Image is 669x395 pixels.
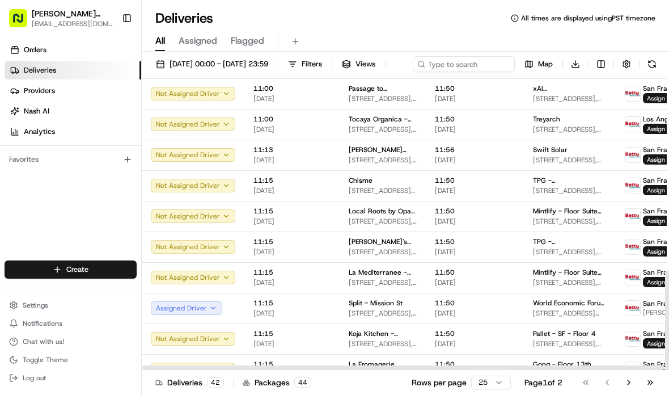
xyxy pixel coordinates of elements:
span: [PERSON_NAME] Chicken - [GEOGRAPHIC_DATA] [349,145,417,154]
button: [DATE] 00:00 - [DATE] 23:59 [151,56,273,72]
span: , [GEOGRAPHIC_DATA] [349,309,417,318]
div: 44 [294,377,311,388]
button: Not Assigned Driver [151,87,235,100]
a: Analytics [5,123,141,141]
button: Assigned Driver [151,301,222,315]
span: 11:50 [435,329,515,338]
button: Start new chat [193,112,206,125]
button: Create [5,260,137,279]
button: Refresh [644,56,660,72]
button: Notifications [5,316,137,331]
button: See all [176,145,206,159]
span: , [GEOGRAPHIC_DATA] [533,309,607,318]
button: Not Assigned Driver [151,271,235,284]
span: Assigned [179,34,217,48]
span: [DATE] [435,278,515,287]
span: Nash AI [24,106,49,116]
span: , [GEOGRAPHIC_DATA] [349,125,417,134]
button: Toggle Theme [5,352,137,368]
span: 11:15 [253,299,331,308]
span: Mintlify - Floor [533,268,607,277]
span: 11:50 [435,207,515,216]
span: [DATE] [253,309,331,318]
span: 11:56 [435,145,515,154]
span: , [GEOGRAPHIC_DATA] [533,94,607,103]
a: 💻API Documentation [91,218,187,239]
button: Settings [5,297,137,313]
span: Providers [24,86,55,96]
button: Not Assigned Driver [151,240,235,254]
div: 💻 [96,224,105,233]
span: World Economic Forum ([GEOGRAPHIC_DATA]) [533,299,607,308]
span: [DATE] [253,156,331,165]
span: TPG - [GEOGRAPHIC_DATA] - [533,176,607,185]
span: Analytics [24,127,55,137]
div: Packages [243,377,311,388]
button: [PERSON_NAME] Transportation[EMAIL_ADDRESS][DOMAIN_NAME] [5,5,117,32]
span: 11:50 [435,237,515,246]
p: Welcome 👋 [11,45,206,64]
span: [DATE] [253,125,331,134]
span: bettytllc [35,176,63,185]
span: Treyarch [533,115,560,124]
span: 7月31日 [72,176,99,185]
span: Settings [23,301,48,310]
img: betty.jpg [625,301,640,316]
span: Map [538,59,553,69]
span: Passage to [GEOGRAPHIC_DATA] [349,84,417,93]
span: Flagged [231,34,264,48]
span: 11:50 [435,299,515,308]
img: betty.jpg [625,239,640,254]
div: Past conversations [11,148,76,157]
span: 11:50 [435,268,515,277]
span: 11:15 [253,268,331,277]
span: All [155,34,165,48]
button: [PERSON_NAME] Transportation [32,8,113,19]
a: Powered byPylon [80,250,137,259]
span: TPG - [GEOGRAPHIC_DATA] - [533,237,607,246]
span: , [GEOGRAPHIC_DATA] [349,217,417,226]
span: 11:13 [253,145,331,154]
span: xAI ([GEOGRAPHIC_DATA]) - Floor Front Lobby [533,84,607,93]
span: Gong - Floor 13th [533,360,591,369]
span: [DATE] [435,156,515,165]
img: betty.jpg [625,209,640,224]
button: Not Assigned Driver [151,117,235,131]
chrome_annotation: [STREET_ADDRESS][PERSON_NAME] [533,309,595,327]
span: [DATE] [435,186,515,195]
span: [DATE] [253,247,331,257]
a: Orders [5,41,141,59]
span: , [GEOGRAPHIC_DATA] [349,247,417,257]
span: [PERSON_NAME]'s Delicatessen [349,237,417,246]
chrome_annotation: Suite 3000 [533,207,598,225]
span: 11:50 [435,176,515,185]
span: Filters [302,59,322,69]
input: Type to search [413,56,515,72]
span: , [GEOGRAPHIC_DATA] [349,186,417,195]
span: Toggle Theme [23,355,68,364]
button: [EMAIL_ADDRESS][DOMAIN_NAME] [32,19,113,28]
img: betty.jpg [625,117,640,132]
img: betty.jpg [625,178,640,193]
div: We're available if you need us! [51,120,156,129]
span: La Mediterranee - [GEOGRAPHIC_DATA] [349,268,417,277]
span: [DATE] [253,339,331,348]
span: 11:15 [253,207,331,216]
a: 📗Knowledge Base [7,218,91,239]
img: betty.jpg [625,86,640,101]
button: Not Assigned Driver [151,363,235,376]
span: Deliveries [24,65,56,75]
span: , [GEOGRAPHIC_DATA] [533,339,607,348]
span: , [GEOGRAPHIC_DATA] [533,217,607,226]
div: Favorites [5,150,137,169]
span: [DATE] [253,94,331,103]
div: Page 1 of 2 [524,377,562,388]
span: [DATE] [435,309,515,318]
span: [DATE] [435,247,515,257]
span: Create [66,264,88,275]
span: Chat with us! [23,337,64,346]
span: All times are displayed using PST timezone [521,14,655,23]
button: Not Assigned Driver [151,148,235,162]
